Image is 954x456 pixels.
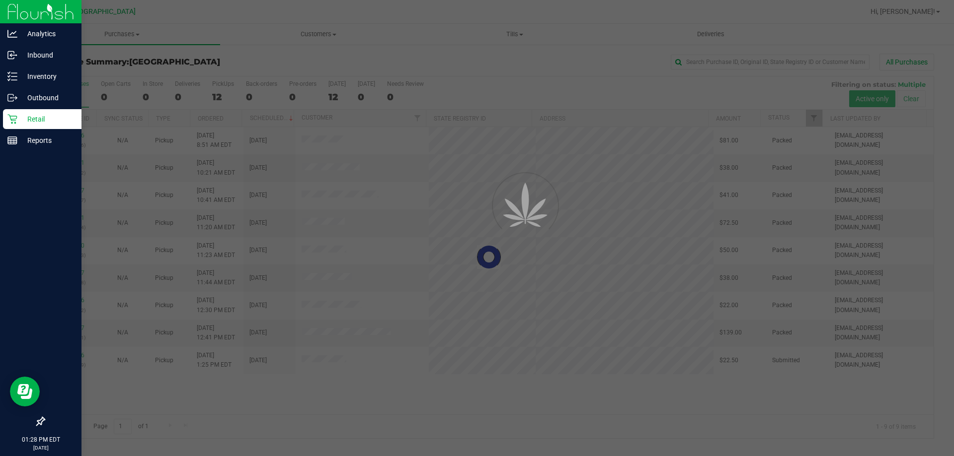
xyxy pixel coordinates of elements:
[7,50,17,60] inline-svg: Inbound
[17,92,77,104] p: Outbound
[10,377,40,406] iframe: Resource center
[17,49,77,61] p: Inbound
[4,435,77,444] p: 01:28 PM EDT
[7,29,17,39] inline-svg: Analytics
[17,134,77,146] p: Reports
[7,135,17,145] inline-svg: Reports
[17,113,77,125] p: Retail
[7,114,17,124] inline-svg: Retail
[7,93,17,103] inline-svg: Outbound
[4,444,77,452] p: [DATE]
[17,70,77,82] p: Inventory
[17,28,77,40] p: Analytics
[7,71,17,81] inline-svg: Inventory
